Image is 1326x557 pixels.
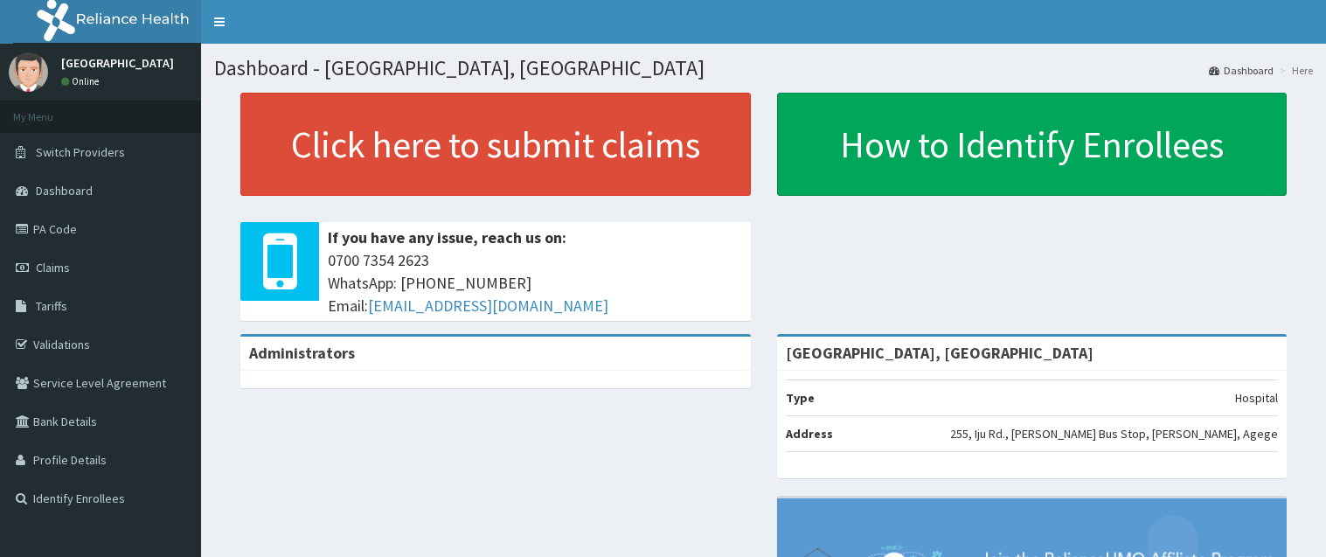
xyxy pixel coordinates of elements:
[36,144,125,160] span: Switch Providers
[36,260,70,275] span: Claims
[214,57,1313,80] h1: Dashboard - [GEOGRAPHIC_DATA], [GEOGRAPHIC_DATA]
[777,93,1288,196] a: How to Identify Enrollees
[36,183,93,198] span: Dashboard
[249,343,355,363] b: Administrators
[328,227,566,247] b: If you have any issue, reach us on:
[1275,63,1313,78] li: Here
[1235,389,1278,407] p: Hospital
[240,93,751,196] a: Click here to submit claims
[36,298,67,314] span: Tariffs
[61,57,174,69] p: [GEOGRAPHIC_DATA]
[9,52,48,92] img: User Image
[950,425,1278,442] p: 255, Iju Rd., [PERSON_NAME] Bus Stop, [PERSON_NAME], Agege
[328,249,742,317] span: 0700 7354 2623 WhatsApp: [PHONE_NUMBER] Email:
[368,296,608,316] a: [EMAIL_ADDRESS][DOMAIN_NAME]
[786,343,1093,363] strong: [GEOGRAPHIC_DATA], [GEOGRAPHIC_DATA]
[786,426,833,442] b: Address
[1209,63,1274,78] a: Dashboard
[786,390,815,406] b: Type
[61,75,103,87] a: Online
